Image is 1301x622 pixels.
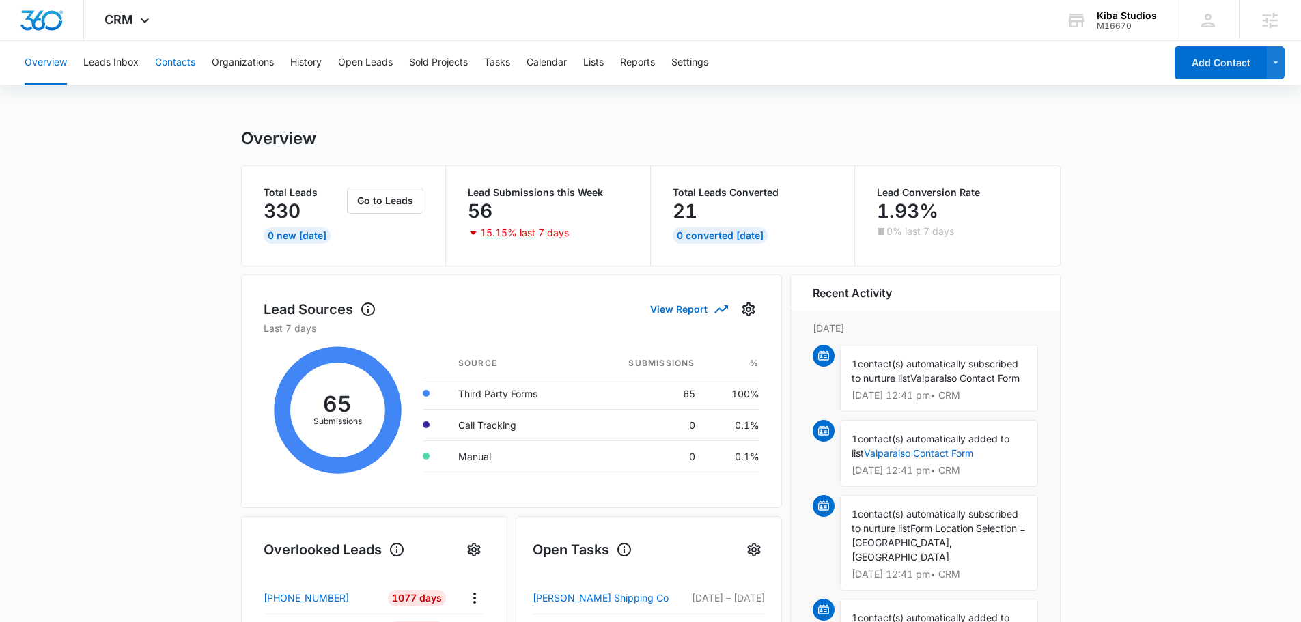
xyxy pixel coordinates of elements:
[464,587,485,608] button: Actions
[910,372,1020,384] span: Valparaiso Contact Form
[852,358,858,369] span: 1
[447,378,585,409] td: Third Party Forms
[388,590,446,606] div: 1077 Days
[671,41,708,85] button: Settings
[852,433,1009,459] span: contact(s) automatically added to list
[585,349,706,378] th: Submissions
[264,200,300,222] p: 330
[877,200,938,222] p: 1.93%
[852,508,1018,534] span: contact(s) automatically subscribed to nurture list
[1097,10,1157,21] div: account name
[864,447,973,459] a: Valparaiso Contact Form
[264,227,331,244] div: 0 New [DATE]
[620,41,655,85] button: Reports
[463,539,485,561] button: Settings
[241,128,316,149] h1: Overview
[347,195,423,206] a: Go to Leads
[852,358,1018,384] span: contact(s) automatically subscribed to nurture list
[480,228,569,238] p: 15.15% last 7 days
[447,409,585,440] td: Call Tracking
[533,590,684,606] a: [PERSON_NAME] Shipping Co
[673,227,768,244] div: 0 Converted [DATE]
[1097,21,1157,31] div: account id
[212,41,274,85] button: Organizations
[706,409,759,440] td: 0.1%
[447,440,585,472] td: Manual
[264,591,349,605] p: [PHONE_NUMBER]
[264,591,378,605] a: [PHONE_NUMBER]
[290,41,322,85] button: History
[484,41,510,85] button: Tasks
[852,391,1026,400] p: [DATE] 12:41 pm • CRM
[527,41,567,85] button: Calendar
[468,188,628,197] p: Lead Submissions this Week
[585,409,706,440] td: 0
[706,349,759,378] th: %
[650,297,727,321] button: View Report
[673,200,697,222] p: 21
[83,41,139,85] button: Leads Inbox
[583,41,604,85] button: Lists
[409,41,468,85] button: Sold Projects
[264,321,759,335] p: Last 7 days
[25,41,67,85] button: Overview
[264,188,345,197] p: Total Leads
[347,188,423,214] button: Go to Leads
[684,591,765,605] p: [DATE] – [DATE]
[738,298,759,320] button: Settings
[813,285,892,301] h6: Recent Activity
[886,227,954,236] p: 0% last 7 days
[852,522,1026,563] span: Form Location Selection = [GEOGRAPHIC_DATA], [GEOGRAPHIC_DATA]
[743,539,765,561] button: Settings
[706,378,759,409] td: 100%
[264,539,405,560] h1: Overlooked Leads
[468,200,492,222] p: 56
[673,188,833,197] p: Total Leads Converted
[877,188,1038,197] p: Lead Conversion Rate
[104,12,133,27] span: CRM
[852,466,1026,475] p: [DATE] 12:41 pm • CRM
[264,299,376,320] h1: Lead Sources
[533,539,632,560] h1: Open Tasks
[585,378,706,409] td: 65
[706,440,759,472] td: 0.1%
[585,440,706,472] td: 0
[852,508,858,520] span: 1
[447,349,585,378] th: Source
[155,41,195,85] button: Contacts
[852,433,858,444] span: 1
[1175,46,1267,79] button: Add Contact
[813,321,1038,335] p: [DATE]
[852,569,1026,579] p: [DATE] 12:41 pm • CRM
[338,41,393,85] button: Open Leads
